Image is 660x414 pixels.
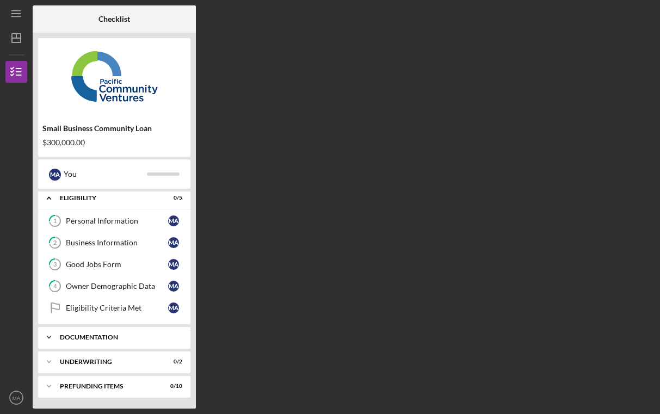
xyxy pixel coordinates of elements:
div: M A [49,169,61,181]
div: Good Jobs Form [66,260,168,269]
tspan: 4 [53,283,57,290]
text: MA [13,395,21,401]
div: Documentation [60,334,177,341]
div: Personal Information [66,217,168,225]
tspan: 2 [53,239,57,246]
tspan: 1 [53,218,57,225]
div: Owner Demographic Data [66,282,168,291]
div: M A [168,281,179,292]
b: Checklist [98,15,130,23]
tspan: 3 [53,261,57,268]
div: You [64,165,147,183]
div: Business Information [66,238,168,247]
a: 1Personal InformationMA [44,210,185,232]
div: Eligibility Criteria Met [66,304,168,312]
div: M A [168,259,179,270]
img: Product logo [38,44,190,109]
div: Small Business Community Loan [42,124,186,133]
button: MA [5,387,27,409]
div: 0 / 10 [163,383,182,390]
div: 0 / 5 [163,195,182,201]
div: $300,000.00 [42,138,186,147]
div: M A [168,237,179,248]
div: M A [168,215,179,226]
a: Eligibility Criteria MetMA [44,297,185,319]
a: 4Owner Demographic DataMA [44,275,185,297]
div: Prefunding Items [60,383,155,390]
a: 2Business InformationMA [44,232,185,254]
div: 0 / 2 [163,359,182,365]
div: Eligibility [60,195,155,201]
div: M A [168,302,179,313]
div: Underwriting [60,359,155,365]
a: 3Good Jobs FormMA [44,254,185,275]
